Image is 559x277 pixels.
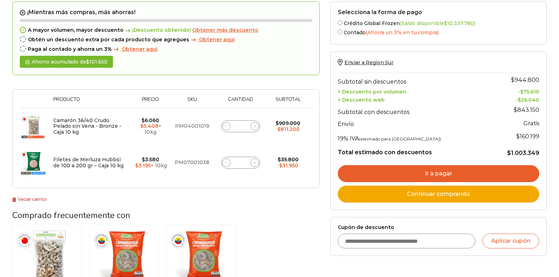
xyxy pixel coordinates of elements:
[338,20,342,25] input: Crédito Global Frozen(Saldo disponible$10.337.780)
[142,117,145,124] span: $
[20,9,312,16] h2: ¡Mientras más compras, más ahorras!
[516,133,539,140] span: 160.199
[276,120,279,126] span: $
[518,97,539,103] bdi: 26.040
[344,59,393,66] span: Enviar a Region Sur
[338,87,488,95] th: + Descuento por volumen
[135,162,151,169] bdi: 3.195
[236,121,246,131] input: Product quantity
[20,37,312,43] div: Obtén un descuento extra por cada producto que agregues
[518,97,521,103] span: $
[277,126,281,132] span: $
[279,162,282,169] span: $
[487,95,539,103] td: -
[122,46,157,52] span: Obtener aqui
[214,97,268,108] th: Cantidad
[400,20,475,26] span: (Saldo disponible )
[170,97,214,108] th: Sku
[338,95,488,103] th: + Descuento web
[444,20,447,26] span: $
[338,59,393,66] a: Enviar a Region Sur
[142,156,159,163] bdi: 3.580
[482,234,539,248] button: Aplicar cupón
[516,133,520,140] span: $
[135,162,138,169] span: $
[520,89,539,95] bdi: 75.610
[278,156,299,163] bdi: 35.800
[140,123,158,129] bdi: 5.408
[170,108,214,145] td: PM04001019
[268,97,309,108] th: Subtotal
[20,46,312,52] div: Paga al contado y ahorra un 3%
[192,27,258,33] a: Obtener más descuento
[142,117,159,124] bdi: 6.060
[487,87,539,95] td: -
[86,59,108,65] bdi: 101.650
[338,28,539,36] label: Contado
[189,37,235,43] a: Obtener aqui
[170,144,214,181] td: PM07001038
[511,77,515,83] span: $
[338,103,488,117] th: Subtotal con descuentos
[142,156,145,163] span: $
[53,117,121,136] a: Camarón 36/40 Crudo Pelado sin Vena - Bronze - Caja 10 kg
[131,108,170,145] td: × 10kg
[131,144,170,181] td: × 10kg
[444,20,474,26] bdi: 10.337.780
[131,97,170,108] th: Precio
[511,77,539,83] bdi: 944.800
[338,130,488,144] th: 19% IVA
[507,150,539,156] bdi: 1.003.349
[278,156,281,163] span: $
[338,9,539,16] h2: Selecciona la forma de pago
[20,27,312,33] div: A mayor volumen, mayor descuento
[338,186,539,203] a: Continuar comprando
[277,126,300,132] bdi: 811.200
[338,224,539,230] label: Cupón de descuento
[236,158,246,168] input: Product quantity
[523,120,539,127] strong: Gratis
[338,19,539,26] label: Crédito Global Frozen
[507,150,511,156] span: $
[338,165,539,182] a: Ir a pagar
[276,120,300,126] bdi: 909.000
[12,197,47,202] a: Vaciar carrito
[199,36,235,43] span: Obtener aqui
[20,56,113,68] div: Ahorro acumulado de
[86,59,89,65] span: $
[520,89,523,95] span: $
[338,144,488,157] th: Total estimado con descuentos
[338,117,488,130] th: Envío
[514,107,517,113] span: $
[53,156,124,169] a: Filetes de Merluza Hubbsi de 100 a 200 gr – Caja 10 kg
[338,30,342,34] input: Contado(Ahorra un 3% en tu compra)
[366,29,439,36] span: (Ahorra un 3% en tu compra)
[279,162,298,169] bdi: 31.950
[140,123,144,129] span: $
[50,97,131,108] th: Producto
[112,46,157,52] a: Obtener aqui
[338,73,488,87] th: Subtotal sin descuentos
[359,136,441,141] small: (estimado para [GEOGRAPHIC_DATA])
[12,210,130,221] span: Comprado frecuentemente con
[514,107,539,113] bdi: 843.150
[124,27,191,33] span: ¡Descuento obtenido!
